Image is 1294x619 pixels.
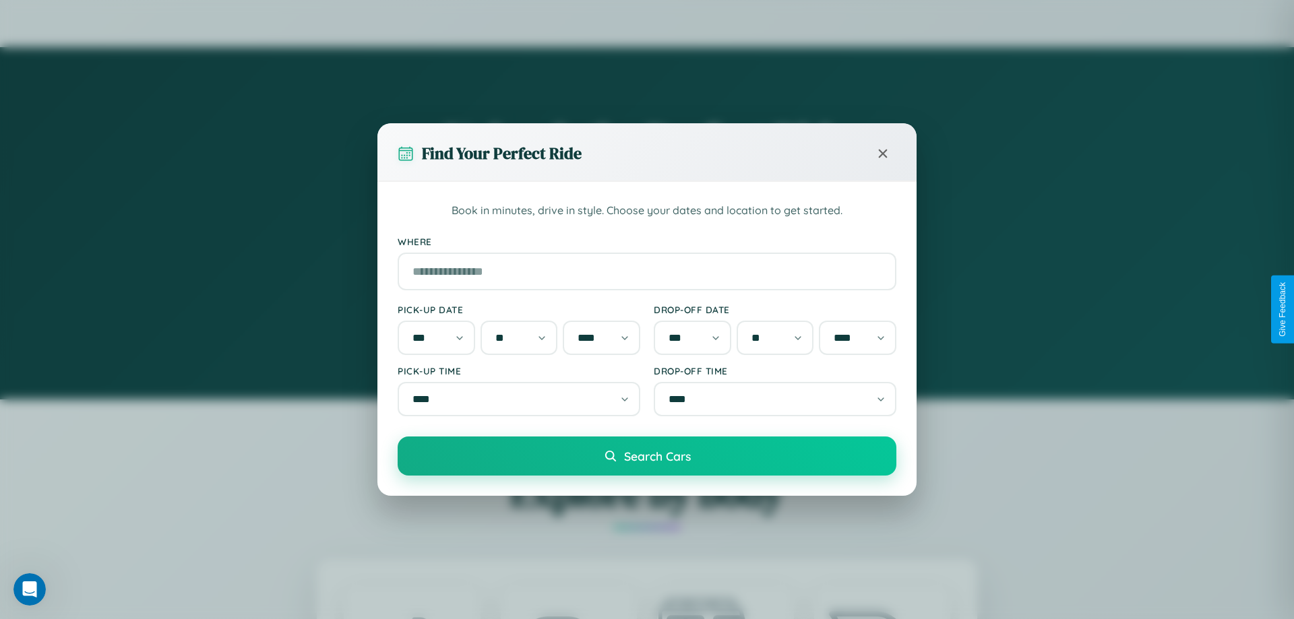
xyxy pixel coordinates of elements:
p: Book in minutes, drive in style. Choose your dates and location to get started. [398,202,896,220]
label: Drop-off Time [654,365,896,377]
label: Drop-off Date [654,304,896,315]
label: Where [398,236,896,247]
h3: Find Your Perfect Ride [422,142,582,164]
label: Pick-up Date [398,304,640,315]
label: Pick-up Time [398,365,640,377]
button: Search Cars [398,436,896,476]
span: Search Cars [624,449,691,463]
